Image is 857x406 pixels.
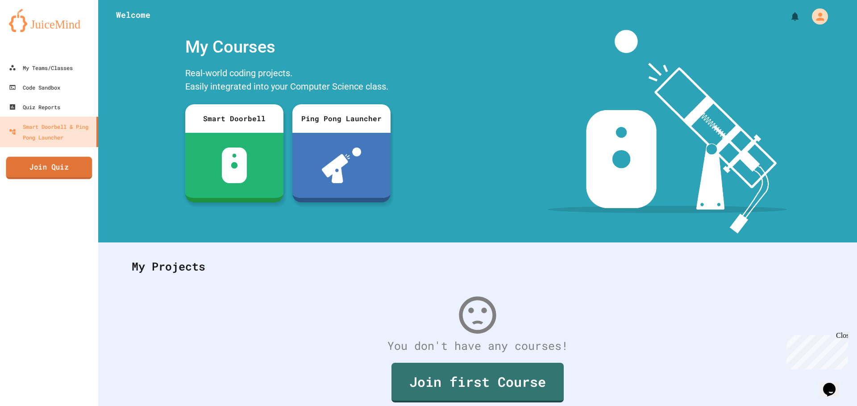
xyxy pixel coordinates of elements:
[181,30,395,64] div: My Courses
[222,148,247,183] img: sdb-white.svg
[322,148,362,183] img: ppl-with-ball.png
[9,102,60,112] div: Quiz Reports
[9,9,89,32] img: logo-orange.svg
[9,62,73,73] div: My Teams/Classes
[6,157,92,179] a: Join Quiz
[181,64,395,98] div: Real-world coding projects. Easily integrated into your Computer Science class.
[803,6,830,27] div: My Account
[391,363,564,402] a: Join first Course
[4,4,62,57] div: Chat with us now!Close
[9,82,60,93] div: Code Sandbox
[783,332,848,369] iframe: chat widget
[292,104,391,133] div: Ping Pong Launcher
[185,104,283,133] div: Smart Doorbell
[773,9,803,24] div: My Notifications
[9,121,93,143] div: Smart Doorbell & Ping Pong Launcher
[820,370,848,397] iframe: chat widget
[548,30,787,234] img: banner-image-my-projects.png
[123,337,832,354] div: You don't have any courses!
[123,249,832,284] div: My Projects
